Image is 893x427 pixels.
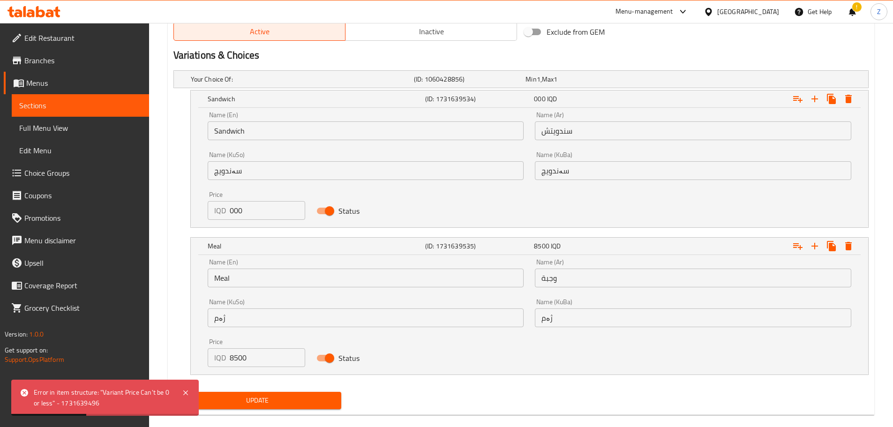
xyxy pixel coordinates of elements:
[24,280,142,291] span: Coverage Report
[806,238,823,255] button: Add new choice
[4,184,149,207] a: Coupons
[823,238,840,255] button: Clone new choice
[4,252,149,274] a: Upsell
[537,73,540,85] span: 1
[551,240,561,252] span: IQD
[349,25,513,38] span: Inactive
[4,207,149,229] a: Promotions
[554,73,557,85] span: 1
[19,100,142,111] span: Sections
[425,94,530,104] h5: (ID: 1731639534)
[191,75,410,84] h5: Your Choice Of:
[208,121,524,140] input: Enter name En
[547,93,557,105] span: IQD
[208,161,524,180] input: Enter name KuSo
[823,90,840,107] button: Clone new choice
[877,7,881,17] span: Z
[338,352,360,364] span: Status
[173,22,345,41] button: Active
[4,72,149,94] a: Menus
[5,353,64,366] a: Support.OpsPlatform
[208,269,524,287] input: Enter name En
[214,352,226,363] p: IQD
[338,205,360,217] span: Status
[178,25,342,38] span: Active
[24,167,142,179] span: Choice Groups
[208,241,421,251] h5: Meal
[12,139,149,162] a: Edit Menu
[789,90,806,107] button: Add choice group
[535,161,851,180] input: Enter name KuBa
[191,90,868,107] div: Expand
[24,55,142,66] span: Branches
[208,94,421,104] h5: Sandwich
[230,201,306,220] input: Please enter price
[425,241,530,251] h5: (ID: 1731639535)
[19,145,142,156] span: Edit Menu
[4,274,149,297] a: Coverage Report
[24,302,142,314] span: Grocery Checklist
[806,90,823,107] button: Add new choice
[24,190,142,201] span: Coupons
[542,73,554,85] span: Max
[173,392,342,409] button: Update
[789,238,806,255] button: Add choice group
[4,229,149,252] a: Menu disclaimer
[414,75,522,84] h5: (ID: 1060428856)
[34,387,173,408] div: Error in item structure: "Variant Price Can't be 0 or less" - 1731639496
[24,257,142,269] span: Upsell
[24,235,142,246] span: Menu disclaimer
[29,328,44,340] span: 1.0.0
[4,297,149,319] a: Grocery Checklist
[12,94,149,117] a: Sections
[4,27,149,49] a: Edit Restaurant
[525,73,536,85] span: Min
[214,205,226,216] p: IQD
[535,121,851,140] input: Enter name Ar
[525,75,633,84] div: ,
[5,328,28,340] span: Version:
[208,308,524,327] input: Enter name KuSo
[840,238,857,255] button: Delete Meal
[345,22,517,41] button: Inactive
[4,162,149,184] a: Choice Groups
[534,240,549,252] span: 8500
[4,49,149,72] a: Branches
[535,308,851,327] input: Enter name KuBa
[181,395,334,406] span: Update
[547,26,605,37] span: Exclude from GEM
[26,77,142,89] span: Menus
[534,93,545,105] span: 000
[24,32,142,44] span: Edit Restaurant
[19,122,142,134] span: Full Menu View
[12,117,149,139] a: Full Menu View
[174,71,868,88] div: Expand
[24,212,142,224] span: Promotions
[615,6,673,17] div: Menu-management
[230,348,306,367] input: Please enter price
[191,238,868,255] div: Expand
[840,90,857,107] button: Delete Sandwich
[717,7,779,17] div: [GEOGRAPHIC_DATA]
[173,48,869,62] h2: Variations & Choices
[535,269,851,287] input: Enter name Ar
[5,344,48,356] span: Get support on:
